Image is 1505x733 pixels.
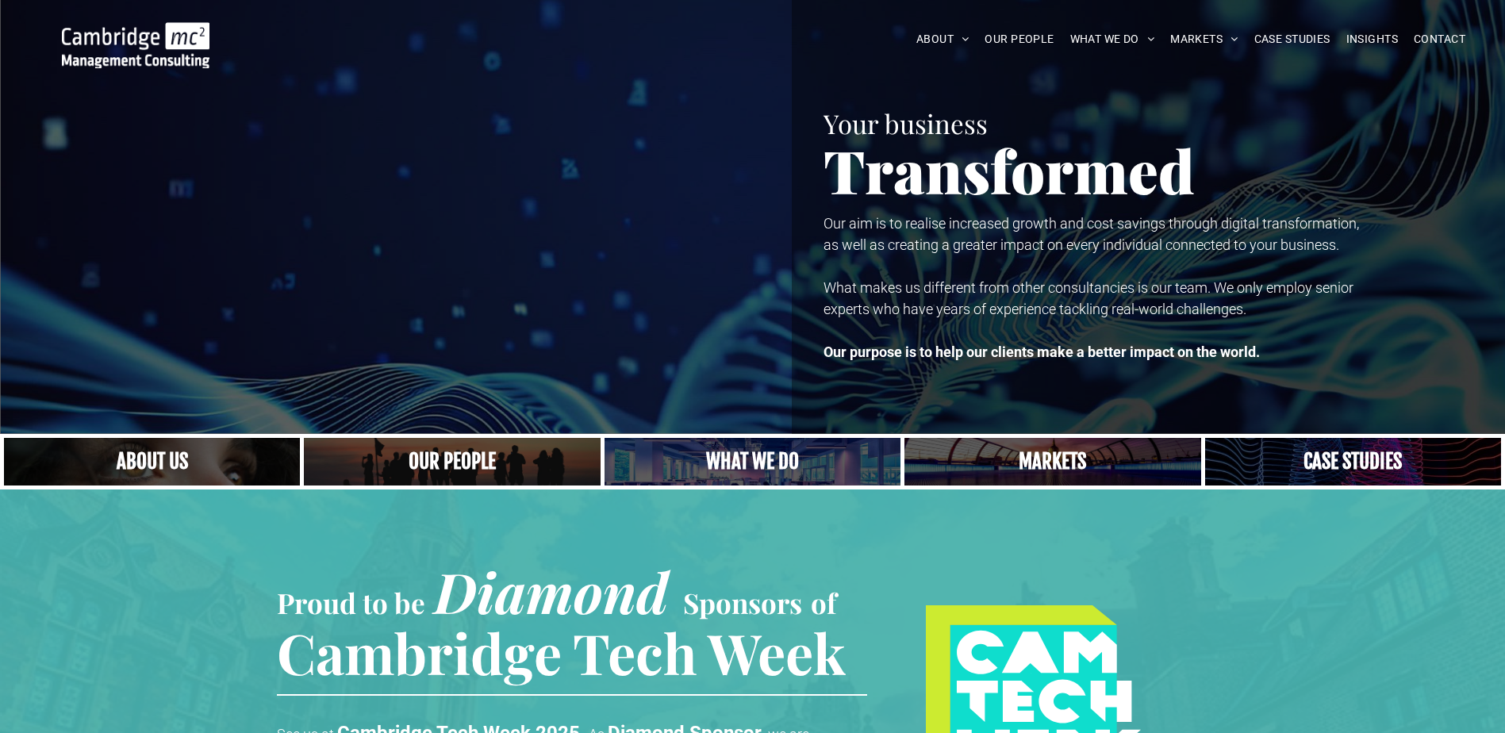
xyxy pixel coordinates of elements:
[434,554,669,628] span: Diamond
[62,22,209,68] img: Go to Homepage
[824,215,1359,253] span: Our aim is to realise increased growth and cost savings through digital transformation, as well a...
[1062,27,1163,52] a: WHAT WE DO
[1338,27,1406,52] a: INSIGHTS
[1205,438,1501,485] a: CASE STUDIES | See an Overview of All Our Case Studies | Cambridge Management Consulting
[304,438,600,485] a: A crowd in silhouette at sunset, on a rise or lookout point
[908,27,977,52] a: ABOUT
[904,438,1200,485] a: Our Markets | Cambridge Management Consulting
[824,279,1353,317] span: What makes us different from other consultancies is our team. We only employ senior experts who h...
[277,615,846,689] span: Cambridge Tech Week
[4,438,300,485] a: Close up of woman's face, centered on her eyes
[277,584,425,621] span: Proud to be
[824,106,988,140] span: Your business
[811,584,836,621] span: of
[1406,27,1473,52] a: CONTACT
[977,27,1062,52] a: OUR PEOPLE
[824,343,1260,360] strong: Our purpose is to help our clients make a better impact on the world.
[683,584,802,621] span: Sponsors
[1246,27,1338,52] a: CASE STUDIES
[1162,27,1246,52] a: MARKETS
[824,130,1195,209] span: Transformed
[605,438,900,485] a: A yoga teacher lifting his whole body off the ground in the peacock pose
[62,25,209,41] a: Your Business Transformed | Cambridge Management Consulting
